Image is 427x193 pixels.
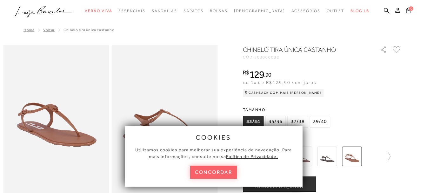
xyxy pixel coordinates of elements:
[152,9,177,13] span: Sandálias
[23,28,34,32] a: Home
[135,147,292,159] span: Utilizamos cookies para melhorar sua experiência de navegação. Para mais informações, consulte nossa
[183,9,203,13] span: Sapatos
[404,7,413,16] button: 0
[243,116,264,128] span: 33/34
[243,105,332,114] span: Tamanho
[118,5,145,17] a: noSubCategoriesText
[190,166,237,179] button: concordar
[265,71,271,78] span: 90
[243,80,316,85] span: ou 1x de R$129,90 sem juros
[210,5,228,17] a: noSubCategoriesText
[210,9,228,13] span: Bolsas
[249,69,264,80] span: 129
[350,5,369,17] a: BLOG LB
[409,6,413,11] span: 0
[350,9,369,13] span: BLOG LB
[327,5,344,17] a: noSubCategoriesText
[43,28,55,32] a: Voltar
[342,147,362,166] img: CHINELO TIRA ÚNICA CASTANHO
[243,70,249,75] i: R$
[291,9,320,13] span: Acessórios
[310,116,330,128] span: 39/40
[234,5,285,17] a: noSubCategoriesText
[234,9,285,13] span: [DEMOGRAPHIC_DATA]
[327,9,344,13] span: Outlet
[265,116,286,128] span: 35/36
[118,9,145,13] span: Essenciais
[317,147,337,166] img: CHINELO TIRA ÚNICA CAFÉ
[152,5,177,17] a: noSubCategoriesText
[287,116,308,128] span: 37/38
[243,55,370,59] div: CÓD:
[243,140,402,143] span: Mais cores
[63,28,114,32] span: CHINELO TIRA ÚNICA CASTANHO
[183,5,203,17] a: noSubCategoriesText
[243,45,362,54] h1: CHINELO TIRA ÚNICA CASTANHO
[291,5,320,17] a: noSubCategoriesText
[264,72,271,78] i: ,
[85,5,112,17] a: noSubCategoriesText
[85,9,112,13] span: Verão Viva
[226,154,278,159] a: Política de Privacidade.
[196,134,231,141] span: cookies
[243,89,324,97] div: Cashback com Mais [PERSON_NAME]
[254,55,280,59] span: 503000032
